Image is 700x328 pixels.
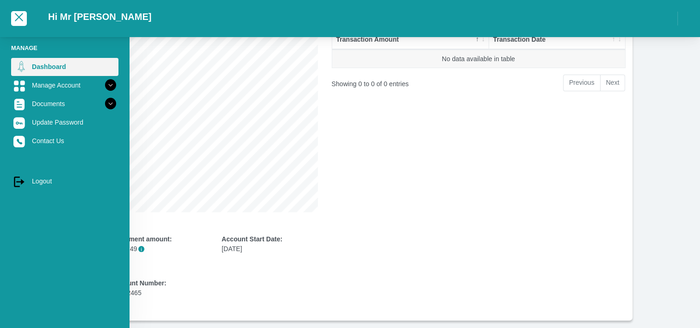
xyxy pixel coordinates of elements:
[332,30,489,50] th: Transaction Amount: activate to sort column descending
[11,114,118,131] a: Update Password
[11,95,118,113] a: Documents
[112,244,208,254] p: 4,712.49
[11,172,118,190] a: Logout
[489,30,625,50] th: Transaction Date: activate to sort column ascending
[112,235,172,243] b: Instalment amount:
[138,246,144,252] span: i
[222,235,282,243] b: Account Start Date:
[332,74,446,89] div: Showing 0 to 0 of 0 entries
[11,76,118,94] a: Manage Account
[332,50,625,68] td: No data available in table
[11,44,118,52] li: Manage
[112,279,167,287] b: Account Number:
[11,58,118,76] a: Dashboard
[48,11,151,22] h2: Hi Mr [PERSON_NAME]
[222,234,318,254] div: [DATE]
[11,132,118,150] a: Contact Us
